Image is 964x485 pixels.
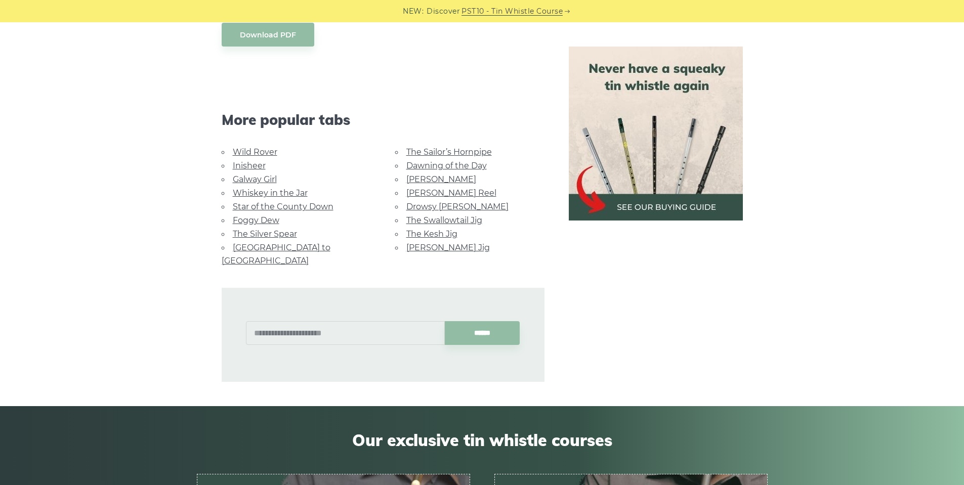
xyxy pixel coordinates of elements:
a: The Sailor’s Hornpipe [406,147,492,157]
a: [PERSON_NAME] Jig [406,243,490,252]
span: More popular tabs [222,111,544,128]
a: The Silver Spear [233,229,297,239]
a: [PERSON_NAME] Reel [406,188,496,198]
img: tin whistle buying guide [569,47,743,221]
a: Wild Rover [233,147,277,157]
a: PST10 - Tin Whistle Course [462,6,563,17]
a: Foggy Dew [233,215,279,225]
a: [PERSON_NAME] [406,174,476,184]
a: Star of the County Down [233,202,333,211]
span: Our exclusive tin whistle courses [197,430,768,450]
a: Galway Girl [233,174,277,184]
a: The Kesh Jig [406,229,457,239]
span: NEW: [403,6,424,17]
a: [GEOGRAPHIC_DATA] to [GEOGRAPHIC_DATA] [222,243,330,266]
a: The Swallowtail Jig [406,215,482,225]
a: Dawning of the Day [406,161,487,170]
a: Drowsy [PERSON_NAME] [406,202,509,211]
span: Discover [427,6,460,17]
a: Inisheer [233,161,266,170]
a: Download PDF [222,23,314,47]
a: Whiskey in the Jar [233,188,308,198]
